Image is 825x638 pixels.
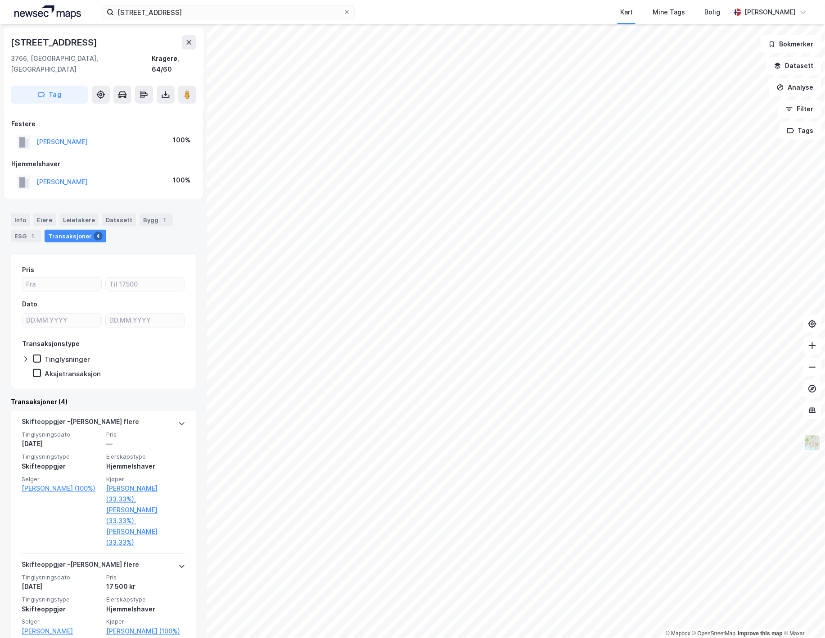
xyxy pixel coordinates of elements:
a: [PERSON_NAME] (100%) [106,626,185,637]
div: Tinglysninger [45,355,90,364]
div: Kragerø, 64/60 [152,53,196,75]
span: Kjøper [106,618,185,625]
a: [PERSON_NAME] (33.33%), [106,483,185,505]
a: Improve this map [738,630,783,637]
div: 1 [160,215,169,224]
button: Datasett [766,57,821,75]
div: 100% [173,175,190,186]
div: 17 500 kr [106,581,185,592]
div: Eiere [33,214,56,226]
div: Kart [620,7,633,18]
div: Datasett [102,214,136,226]
div: 3766, [GEOGRAPHIC_DATA], [GEOGRAPHIC_DATA] [11,53,152,75]
img: logo.a4113a55bc3d86da70a041830d287a7e.svg [14,5,81,19]
div: Skifteoppgjør [22,461,101,472]
div: [DATE] [22,438,101,449]
div: Mine Tags [653,7,685,18]
span: Pris [106,574,185,581]
div: [DATE] [22,581,101,592]
div: Info [11,214,30,226]
span: Selger [22,618,101,625]
span: Pris [106,431,185,438]
input: DD.MM.YYYY [23,314,101,327]
span: Tinglysningsdato [22,574,101,581]
div: 4 [94,232,103,241]
div: 1 [28,232,37,241]
span: Tinglysningstype [22,596,101,603]
span: Selger [22,475,101,483]
button: Analyse [769,78,821,96]
input: Til 17500 [106,278,185,291]
div: Bygg [140,214,173,226]
button: Tag [11,86,88,104]
div: Skifteoppgjør - [PERSON_NAME] flere [22,559,139,574]
div: Transaksjoner (4) [11,396,196,407]
input: Fra [23,278,101,291]
div: Dato [22,299,37,310]
img: Z [804,434,821,451]
div: [STREET_ADDRESS] [11,35,99,50]
div: Transaksjoner [45,230,106,242]
span: Tinglysningstype [22,453,101,460]
div: Bolig [705,7,721,18]
span: Eierskapstype [106,596,185,603]
div: Leietakere [59,214,99,226]
div: 100% [173,135,190,146]
div: Festere [11,118,196,129]
a: OpenStreetMap [692,630,736,637]
div: Skifteoppgjør - [PERSON_NAME] flere [22,416,139,431]
div: Skifteoppgjør [22,604,101,615]
span: Eierskapstype [106,453,185,460]
a: Mapbox [666,630,690,637]
div: Transaksjonstype [22,338,80,349]
div: — [106,438,185,449]
button: Tags [780,122,821,140]
div: Pris [22,264,34,275]
div: Hjemmelshaver [106,461,185,472]
span: Kjøper [106,475,185,483]
a: [PERSON_NAME] (100%) [22,483,101,494]
span: Tinglysningsdato [22,431,101,438]
iframe: Chat Widget [780,595,825,638]
input: Søk på adresse, matrikkel, gårdeiere, leietakere eller personer [114,5,343,19]
a: [PERSON_NAME] (33.33%) [106,526,185,548]
button: Bokmerker [761,35,821,53]
div: Aksjetransaksjon [45,369,101,378]
div: Hjemmelshaver [11,159,196,169]
div: Kontrollprogram for chat [780,595,825,638]
div: [PERSON_NAME] [745,7,796,18]
a: [PERSON_NAME] (33.33%), [106,505,185,526]
div: Hjemmelshaver [106,604,185,615]
button: Filter [778,100,821,118]
input: DD.MM.YYYY [106,314,185,327]
div: ESG [11,230,41,242]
